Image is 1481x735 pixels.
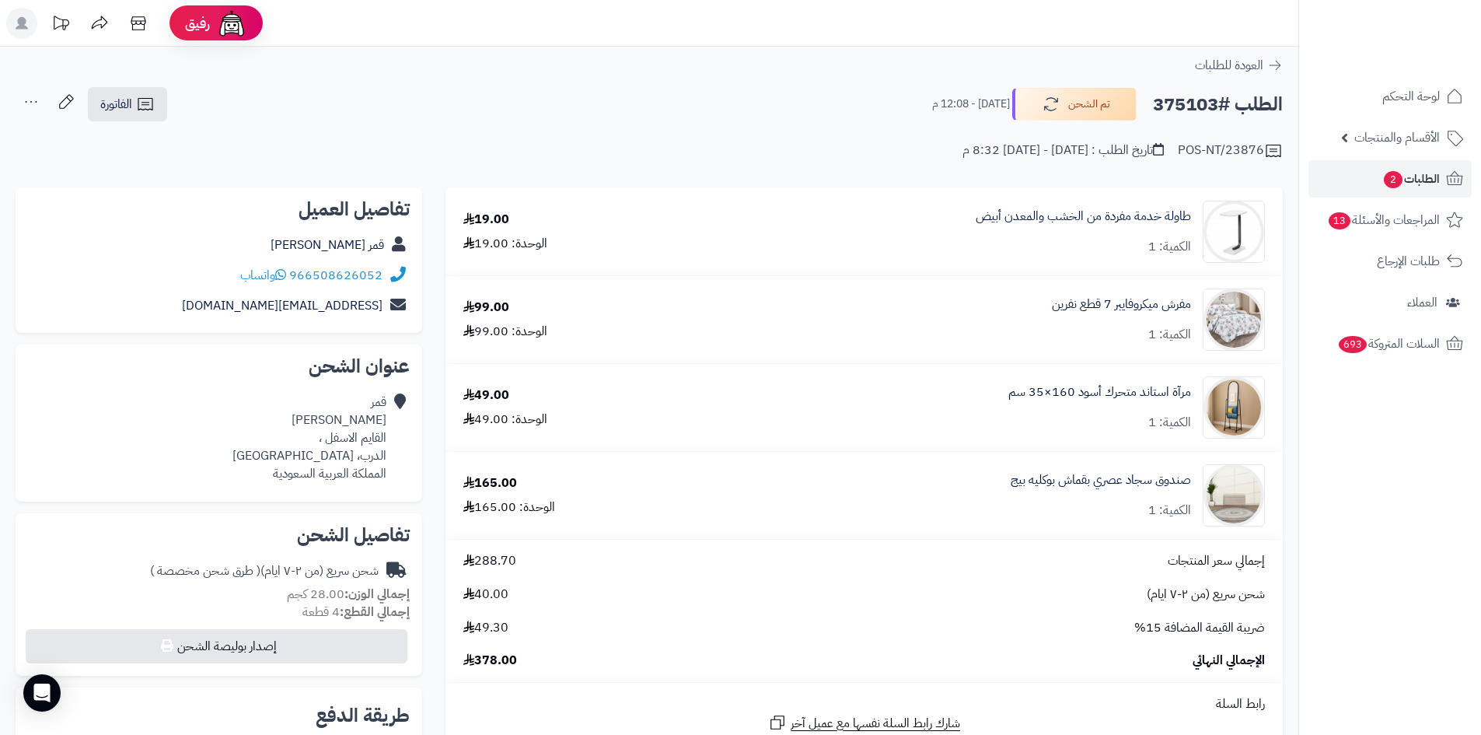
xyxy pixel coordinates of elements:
[28,200,410,219] h2: تفاصيل العميل
[1178,142,1283,160] div: POS-NT/23876
[1147,586,1265,604] span: شحن سريع (من ٢-٧ ايام)
[185,14,210,33] span: رفيق
[1011,471,1191,489] a: صندوق سجاد عصري بقماش بوكليه بيج
[1384,171,1402,188] span: 2
[287,585,410,604] small: 28.00 كجم
[150,562,260,580] span: ( طرق شحن مخصصة )
[463,474,517,492] div: 165.00
[1407,292,1437,313] span: العملاء
[28,357,410,376] h2: عنوان الشحن
[463,652,517,670] span: 378.00
[1153,89,1283,121] h2: الطلب #375103
[1308,284,1472,321] a: العملاء
[1354,127,1440,149] span: الأقسام والمنتجات
[150,562,379,580] div: شحن سريع (من ٢-٧ ايام)
[1203,201,1264,263] img: 1735575541-110108010255-90x90.jpg
[768,713,960,733] a: شارك رابط السلة نفسها مع عميل آخر
[1134,619,1265,637] span: ضريبة القيمة المضافة 15%
[463,552,516,570] span: 288.70
[240,266,286,285] a: واتساب
[182,296,382,315] a: [EMAIL_ADDRESS][DOMAIN_NAME]
[1308,243,1472,280] a: طلبات الإرجاع
[1308,78,1472,115] a: لوحة التحكم
[463,619,508,637] span: 49.30
[463,411,547,429] div: الوحدة: 49.00
[1337,333,1440,355] span: السلات المتروكة
[962,142,1164,159] div: تاريخ الطلب : [DATE] - [DATE] 8:32 م
[463,211,509,229] div: 19.00
[41,8,80,43] a: تحديثات المنصة
[1377,250,1440,272] span: طلبات الإرجاع
[28,526,410,544] h2: تفاصيل الشحن
[1168,552,1265,570] span: إجمالي سعر المنتجات
[976,208,1191,226] a: طاولة خدمة مفردة من الخشب والمعدن أبيض
[1375,42,1466,75] img: logo-2.png
[463,299,509,317] div: 99.00
[452,695,1277,713] div: رابط السلة
[1148,414,1191,432] div: الكمية: 1
[88,87,167,121] a: الفاتورة
[1339,336,1367,353] span: 693
[1193,652,1265,670] span: الإجمالي النهائي
[1203,376,1264,439] img: 1753188072-1-90x90.jpg
[1203,464,1264,527] img: 1753259984-1-90x90.jpg
[463,235,547,253] div: الوحدة: 19.00
[216,8,247,39] img: ai-face.png
[463,323,547,341] div: الوحدة: 99.00
[344,585,410,604] strong: إجمالي الوزن:
[1308,160,1472,198] a: الطلبات2
[1008,383,1191,401] a: مرآة استاند متحرك أسود 160×35 سم
[1308,201,1472,239] a: المراجعات والأسئلة13
[1052,296,1191,313] a: مفرش ميكروفايبر 7 قطع نفرين
[340,603,410,621] strong: إجمالي القطع:
[1148,326,1191,344] div: الكمية: 1
[23,674,61,712] div: Open Intercom Messenger
[1195,56,1283,75] a: العودة للطلبات
[932,96,1010,112] small: [DATE] - 12:08 م
[1148,238,1191,256] div: الكمية: 1
[26,629,407,663] button: إصدار بوليصة الشحن
[1012,88,1137,121] button: تم الشحن
[302,603,410,621] small: 4 قطعة
[1308,325,1472,362] a: السلات المتروكة693
[1148,502,1191,520] div: الكمية: 1
[232,394,386,482] div: قمر [PERSON_NAME] القايم الاسفل ، الدرب، [GEOGRAPHIC_DATA] المملكة العربية السعودية
[791,715,960,733] span: شارك رابط السلة نفسها مع عميل آخر
[271,236,384,254] a: قمر [PERSON_NAME]
[463,499,555,516] div: الوحدة: 165.00
[100,95,132,114] span: الفاتورة
[463,586,508,604] span: 40.00
[1329,212,1350,229] span: 13
[289,266,382,285] a: 966508626052
[1203,289,1264,351] img: 1752907301-1-90x90.jpg
[1382,168,1440,190] span: الطلبات
[463,387,509,404] div: 49.00
[316,706,410,725] h2: طريقة الدفع
[1195,56,1263,75] span: العودة للطلبات
[1327,209,1440,231] span: المراجعات والأسئلة
[1382,86,1440,107] span: لوحة التحكم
